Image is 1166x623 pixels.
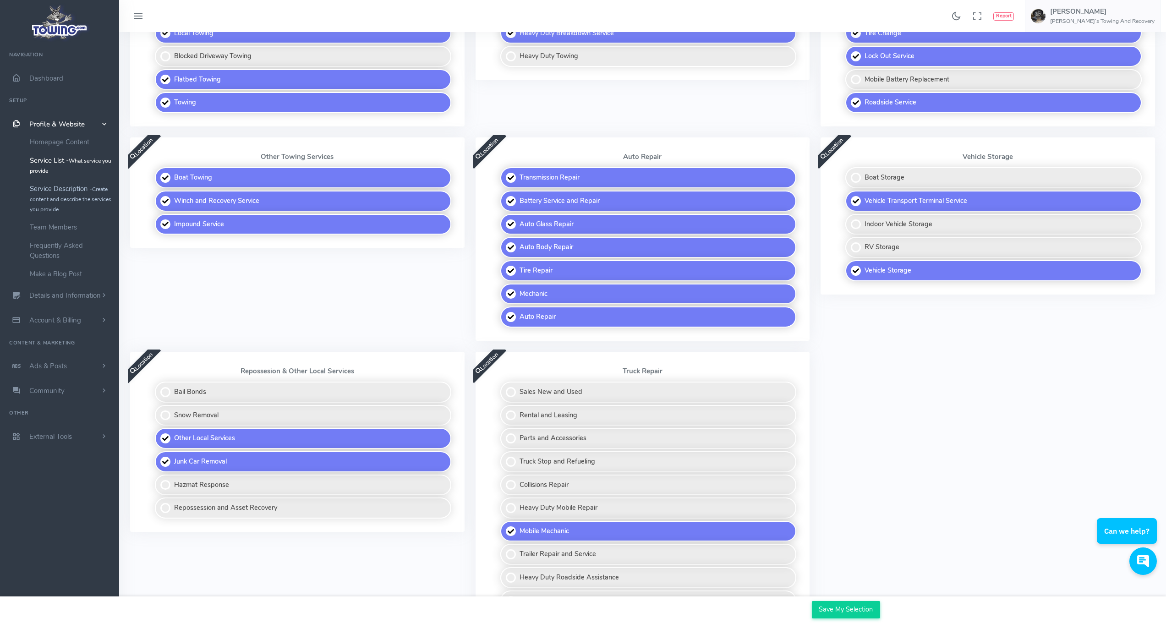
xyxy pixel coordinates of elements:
[500,590,797,612] label: Tire Repair and Sales
[500,405,797,426] label: Rental and Leasing
[487,367,799,375] p: Truck Repair
[500,567,797,588] label: Heavy Duty Roadside Assistance
[487,153,799,160] p: Auto Repair
[155,382,451,403] label: Bail Bonds
[500,428,797,449] label: Parts and Accessories
[500,451,797,472] label: Truck Stop and Refueling
[1031,9,1046,23] img: user-image
[155,167,451,188] label: Boat Towing
[832,153,1144,160] p: Vehicle Storage
[155,475,451,496] label: Hazmat Response
[23,236,119,265] a: Frequently Asked Questions
[845,23,1142,44] label: Tire Change
[500,167,797,188] label: Transmission Repair
[500,284,797,305] label: Mechanic
[155,92,451,113] label: Towing
[845,237,1142,258] label: RV Storage
[29,386,65,395] span: Community
[29,120,85,129] span: Profile & Website
[155,23,451,44] label: Local Towing
[23,133,119,151] a: Homepage Content
[845,214,1142,235] label: Indoor Vehicle Storage
[1050,8,1155,15] h5: [PERSON_NAME]
[121,344,161,383] span: Location
[155,497,451,519] label: Repossession and Asset Recovery
[23,180,119,218] a: Service Description -Create content and describe the services you provide
[29,3,91,42] img: logo
[467,344,506,383] span: Location
[500,23,797,44] label: Heavy Duty Breakdown Service
[500,46,797,67] label: Heavy Duty Towing
[500,544,797,565] label: Trailer Repair and Service
[467,129,506,169] span: Location
[812,129,851,169] span: Location
[500,475,797,496] label: Collisions Repair
[845,191,1142,212] label: Vehicle Transport Terminal Service
[845,69,1142,90] label: Mobile Battery Replacement
[845,92,1142,113] label: Roadside Service
[155,451,451,472] label: Junk Car Removal
[845,167,1142,188] label: Boat Storage
[23,218,119,236] a: Team Members
[155,428,451,449] label: Other Local Services
[993,12,1014,21] button: Report
[155,46,451,67] label: Blocked Driveway Towing
[155,191,451,212] label: Winch and Recovery Service
[500,260,797,281] label: Tire Repair
[29,361,67,371] span: Ads & Posts
[500,382,797,403] label: Sales New and Used
[500,306,797,328] label: Auto Repair
[155,69,451,90] label: Flatbed Towing
[500,214,797,235] label: Auto Glass Repair
[500,497,797,519] label: Heavy Duty Mobile Repair
[845,260,1142,281] label: Vehicle Storage
[23,151,119,180] a: Service List -What service you provide
[29,74,63,83] span: Dashboard
[29,316,81,325] span: Account & Billing
[500,521,797,542] label: Mobile Mechanic
[1050,18,1155,24] h6: [PERSON_NAME]'s Towing And Recovery
[1088,493,1166,584] iframe: Conversations
[141,153,454,160] p: Other Towing Services
[23,265,119,283] a: Make a Blog Post
[121,129,161,169] span: Location
[30,186,111,213] small: Create content and describe the services you provide
[812,601,880,618] input: Save My Selection
[500,191,797,212] label: Battery Service and Repair
[155,405,451,426] label: Snow Removal
[29,432,72,441] span: External Tools
[30,157,111,175] small: What service you provide
[845,46,1142,67] label: Lock Out Service
[141,367,454,375] p: Repossesion & Other Local Services
[29,291,101,301] span: Details and Information
[155,214,451,235] label: Impound Service
[500,237,797,258] label: Auto Body Repair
